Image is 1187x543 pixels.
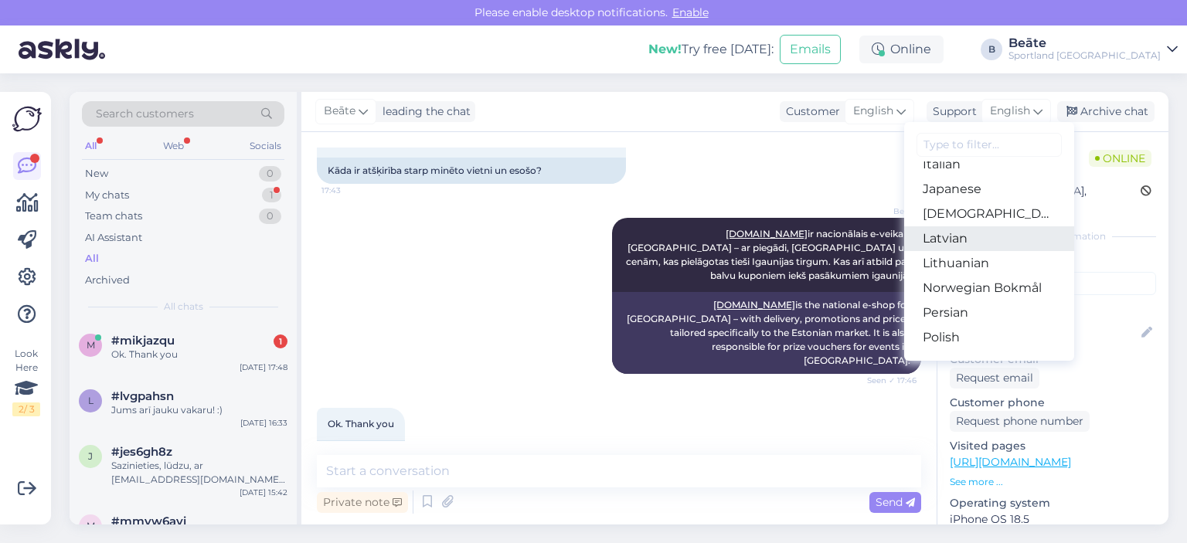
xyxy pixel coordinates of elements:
span: m [87,520,95,531]
span: #mikjazqu [111,334,175,348]
input: Type to filter... [917,133,1062,157]
a: Persian [904,300,1074,325]
a: Norwegian Bokmål [904,276,1074,300]
span: Ok. Thank you [328,418,394,429]
div: B [981,39,1002,60]
div: [DATE] 16:33 [240,417,287,429]
div: Beāte [1008,37,1161,49]
div: My chats [85,188,129,203]
div: Socials [247,136,284,156]
a: Portuguese [904,350,1074,375]
a: BeāteSportland [GEOGRAPHIC_DATA] [1008,37,1178,62]
a: [DOMAIN_NAME] [726,228,808,239]
span: English [853,103,893,120]
div: Look Here [12,347,40,416]
div: New [85,166,108,182]
div: 2 / 3 [12,402,40,416]
span: Seen ✓ 17:46 [859,375,917,386]
a: [DOMAIN_NAME] [713,299,795,311]
div: 0 [259,209,281,224]
span: m [87,339,95,351]
b: New! [648,42,682,56]
p: Customer phone [950,395,1156,411]
div: is the national e-shop for [GEOGRAPHIC_DATA] – with delivery, promotions and prices tailored spec... [612,292,921,374]
div: AI Assistant [85,230,142,246]
div: 1 [274,334,287,348]
p: See more ... [950,475,1156,489]
div: Team chats [85,209,142,224]
a: Japanese [904,177,1074,202]
span: Online [1089,150,1151,167]
img: Askly Logo [12,104,42,134]
div: 0 [259,166,281,182]
div: Sazinieties, lūdzu, ar [EMAIL_ADDRESS][DOMAIN_NAME] Nosūtīs Jums jaunu atgriešanas etiķeti. [111,459,287,487]
div: Try free [DATE]: [648,40,774,59]
div: 1 [262,188,281,203]
span: #mmvw6ayi [111,514,186,528]
div: Private note [317,492,408,513]
div: Archive chat [1057,101,1155,122]
button: Emails [780,35,841,64]
a: [DEMOGRAPHIC_DATA] [904,202,1074,226]
div: Archived [85,273,130,288]
span: English [990,103,1030,120]
div: All [82,136,100,156]
p: Operating system [950,495,1156,511]
a: Latvian [904,226,1074,251]
div: Web [160,136,187,156]
span: j [88,450,93,462]
span: Enable [668,5,713,19]
div: Request email [950,368,1039,389]
span: All chats [164,300,203,314]
span: 17:43 [321,185,379,196]
a: Italian [904,152,1074,177]
div: [DATE] 17:48 [240,361,287,373]
div: Sportland [GEOGRAPHIC_DATA] [1008,49,1161,62]
span: #lvgpahsn [111,389,174,403]
div: [DATE] 15:42 [240,487,287,498]
div: Kāda ir atšķirība starp minēto vietni un esošo? [317,158,626,184]
div: Online [859,36,944,63]
span: Send [876,495,915,509]
p: iPhone OS 18.5 [950,511,1156,528]
div: Support [927,104,977,120]
div: Ok. Thank you [111,348,287,361]
span: ir nacionālais e-veikals [GEOGRAPHIC_DATA] – ar piegādi, [GEOGRAPHIC_DATA] un cenām, kas pielāgot... [626,228,913,281]
div: Jums arī jauku vakaru! :) [111,403,287,417]
div: Labi. Paldies. [317,440,405,467]
a: [URL][DOMAIN_NAME] [950,455,1071,469]
a: Lithuanian [904,251,1074,276]
span: Beāte [324,103,355,120]
div: Request phone number [950,411,1090,432]
div: leading the chat [376,104,471,120]
a: Polish [904,325,1074,350]
span: Search customers [96,106,194,122]
span: Beāte [859,205,917,217]
div: All [85,251,99,266]
span: l [88,395,94,406]
span: #jes6gh8z [111,445,172,459]
div: Customer [780,104,840,120]
p: Visited pages [950,438,1156,454]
